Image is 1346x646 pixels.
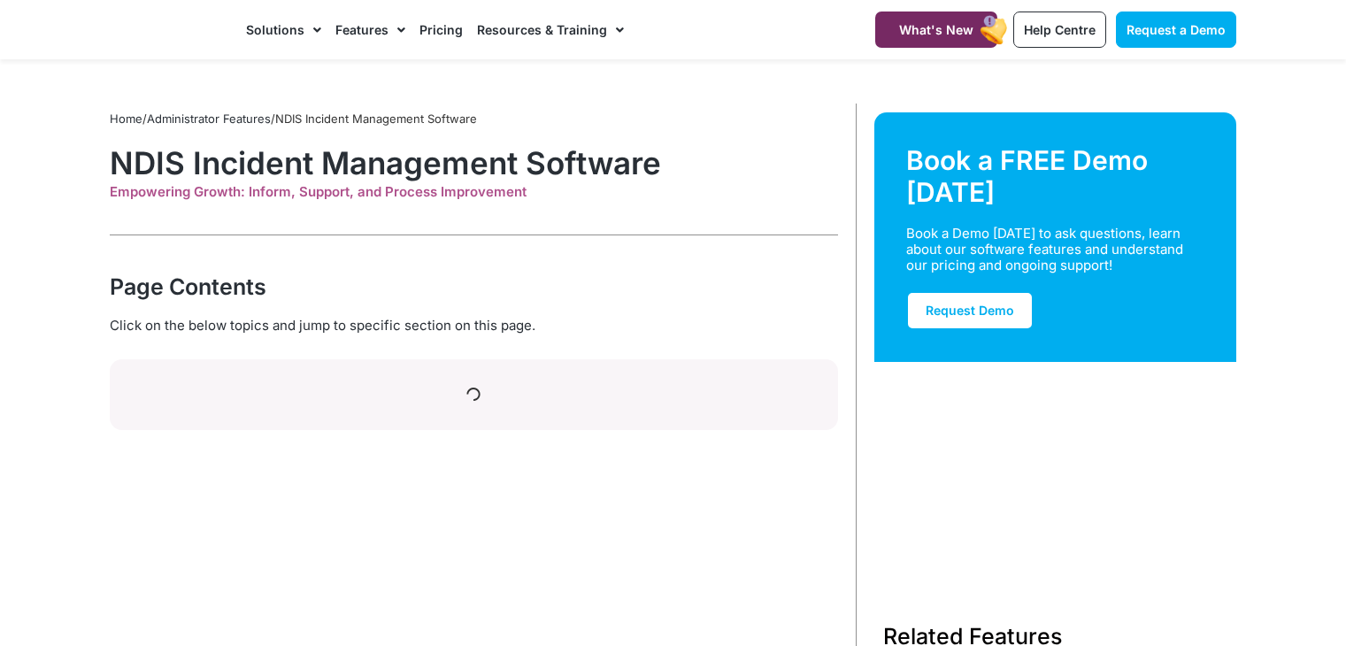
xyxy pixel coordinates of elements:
div: Book a Demo [DATE] to ask questions, learn about our software features and understand our pricing... [906,226,1184,273]
span: Help Centre [1024,22,1096,37]
div: Empowering Growth: Inform, Support, and Process Improvement [110,184,838,200]
img: Support Worker and NDIS Participant out for a coffee. [874,362,1237,578]
img: CareMaster Logo [109,17,228,43]
a: Help Centre [1013,12,1106,48]
div: Page Contents [110,271,838,303]
a: What's New [875,12,997,48]
span: What's New [899,22,973,37]
span: / / [110,112,477,126]
span: NDIS Incident Management Software [275,112,477,126]
a: Administrator Features [147,112,271,126]
div: Book a FREE Demo [DATE] [906,144,1205,208]
span: Request a Demo [1127,22,1226,37]
h1: NDIS Incident Management Software [110,144,838,181]
a: Request Demo [906,291,1034,330]
span: Request Demo [926,303,1014,318]
a: Request a Demo [1116,12,1236,48]
div: Click on the below topics and jump to specific section on this page. [110,316,838,335]
a: Home [110,112,142,126]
